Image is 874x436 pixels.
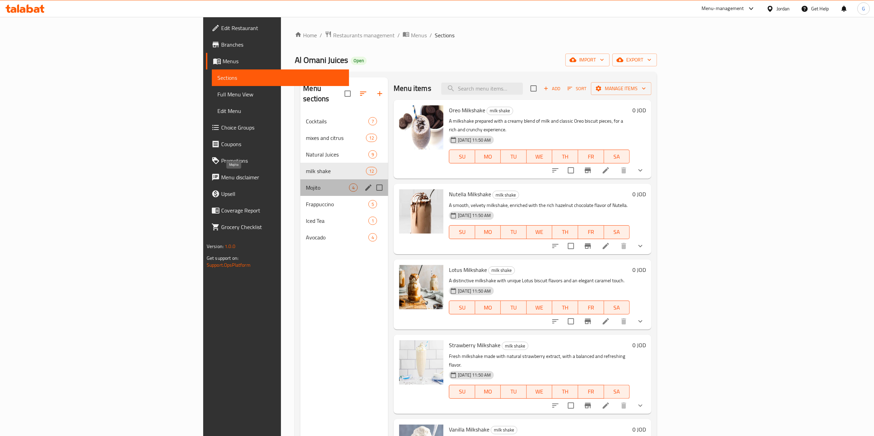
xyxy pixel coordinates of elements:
[206,119,349,136] a: Choice Groups
[449,340,500,350] span: Strawberry Milkshake
[578,385,604,399] button: FR
[449,424,489,435] span: Vanilla Milkshake
[578,150,604,163] button: FR
[206,53,349,69] a: Menus
[636,317,645,325] svg: Show Choices
[452,152,472,162] span: SU
[403,31,427,40] a: Menus
[207,242,224,251] span: Version:
[441,83,523,95] input: search
[306,150,368,159] span: Natural Juices
[475,150,501,163] button: MO
[478,303,498,313] span: MO
[565,54,610,66] button: import
[300,130,388,146] div: mixes and citrus12
[306,167,366,175] span: milk shake
[504,303,524,313] span: TU
[368,233,377,241] div: items
[615,238,632,254] button: delete
[351,58,367,64] span: Open
[306,134,366,142] span: mixes and citrus
[555,303,575,313] span: TH
[306,200,368,208] span: Frappuccino
[504,387,524,397] span: TU
[555,152,575,162] span: TH
[306,233,368,241] span: Avocado
[368,217,377,225] div: items
[552,301,578,314] button: TH
[221,157,344,165] span: Promotions
[366,135,377,141] span: 12
[529,227,550,237] span: WE
[604,225,630,239] button: SA
[221,223,344,231] span: Grocery Checklist
[368,150,377,159] div: items
[206,36,349,53] a: Branches
[552,385,578,399] button: TH
[618,56,651,64] span: export
[399,340,443,385] img: Strawberry Milkshake
[363,182,374,193] button: edit
[300,146,388,163] div: Natural Juices9
[455,288,494,294] span: [DATE] 11:50 AM
[502,342,528,350] span: milk shake
[501,301,527,314] button: TU
[529,152,550,162] span: WE
[602,242,610,250] a: Edit menu item
[501,150,527,163] button: TU
[541,83,563,94] span: Add item
[212,86,349,103] a: Full Menu View
[602,166,610,174] a: Edit menu item
[604,385,630,399] button: SA
[529,387,550,397] span: WE
[452,303,472,313] span: SU
[604,150,630,163] button: SA
[478,152,498,162] span: MO
[555,227,575,237] span: TH
[604,301,630,314] button: SA
[325,31,395,40] a: Restaurants management
[607,387,627,397] span: SA
[541,83,563,94] button: Add
[206,136,349,152] a: Coupons
[206,202,349,219] a: Coverage Report
[221,40,344,49] span: Branches
[300,110,388,248] nav: Menu sections
[206,169,349,186] a: Menu disclaimer
[221,123,344,132] span: Choice Groups
[217,74,344,82] span: Sections
[580,397,596,414] button: Branch-specific-item
[449,352,630,369] p: Fresh milkshake made with natural strawberry extract, with a balanced and refreshing flavor.
[221,206,344,215] span: Coverage Report
[300,212,388,229] div: Iced Tea1
[596,84,646,93] span: Manage items
[455,137,494,143] span: [DATE] 11:50 AM
[349,183,358,192] div: items
[207,260,251,269] a: Support.OpsPlatform
[449,189,491,199] span: Nutella Milkshake
[527,150,553,163] button: WE
[225,242,235,251] span: 1.0.0
[615,162,632,179] button: delete
[300,179,388,196] div: Mojito4edit
[366,167,377,175] div: items
[452,387,472,397] span: SU
[394,83,431,94] h2: Menu items
[221,140,344,148] span: Coupons
[632,340,646,350] h6: 0 JOD
[399,265,443,309] img: Lotus Milkshake
[397,31,400,39] li: /
[566,83,588,94] button: Sort
[366,168,377,174] span: 12
[355,85,372,102] span: Sort sections
[300,196,388,212] div: Frappuccino5
[602,317,610,325] a: Edit menu item
[615,397,632,414] button: delete
[632,397,649,414] button: show more
[492,191,519,199] div: milk shake
[501,225,527,239] button: TU
[206,219,349,235] a: Grocery Checklist
[449,201,630,210] p: A smooth, velvety milkshake, enriched with the rich hazelnut chocolate flavor of Nutella.
[366,134,377,142] div: items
